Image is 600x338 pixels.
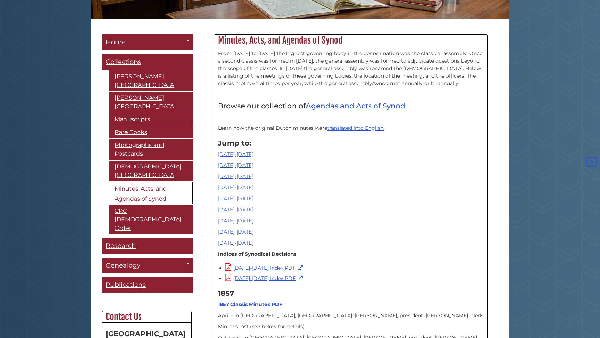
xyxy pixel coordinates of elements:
[109,126,192,138] a: Rare Books
[218,102,484,110] h4: Browse our collection of
[218,173,253,180] a: [DATE]-[DATE]
[218,251,296,257] strong: Indices of Synodical Decisions
[109,182,192,204] a: Minutes, Acts, and Agendas of Synod
[218,184,253,191] a: [DATE]-[DATE]
[109,113,192,126] a: Manuscripts
[106,261,140,269] span: Genealogy
[218,206,253,213] a: [DATE]-[DATE]
[218,124,484,132] p: Learn how the original Dutch minutes were .
[218,195,253,202] a: [DATE]-[DATE]
[218,151,253,157] a: [DATE]-[DATE]
[102,258,192,274] a: Genealogy
[218,323,484,330] p: Minutes lost (see below for details)
[102,277,192,293] a: Publications
[102,34,192,50] a: Home
[102,311,191,323] h2: Contact Us
[218,289,234,298] b: 1857
[109,205,192,234] a: CRC [DEMOGRAPHIC_DATA] Order
[102,238,192,254] a: Research
[225,265,304,271] a: [DATE]-[DATE] Index PDF
[214,35,487,46] h2: Minutes, Acts, and Agendas of Synod
[102,54,192,70] a: Collections
[106,329,186,338] strong: [GEOGRAPHIC_DATA]
[218,139,251,147] strong: Jump to:
[109,139,192,160] a: Photographs and Postcards
[218,50,484,87] p: From [DATE] to [DATE] the highest governing body in the denomination was the classical assembly. ...
[218,301,282,308] a: 1857 Classis Minutes PDF
[306,102,405,110] a: Agendas and Acts of Synod
[106,38,126,46] span: Home
[106,242,136,250] span: Research
[225,275,304,281] a: [DATE]-[DATE] Index PDF
[218,162,253,168] a: [DATE]-[DATE]
[109,161,192,181] a: [DEMOGRAPHIC_DATA][GEOGRAPHIC_DATA]
[218,240,253,246] a: [DATE]-[DATE]
[106,281,146,289] span: Publications
[585,159,598,165] a: Back to Top
[327,125,384,131] a: translated into English
[109,92,192,113] a: [PERSON_NAME][GEOGRAPHIC_DATA]
[218,229,253,235] a: [DATE]-[DATE]
[218,312,484,319] p: April - in [GEOGRAPHIC_DATA], [GEOGRAPHIC_DATA]: [PERSON_NAME], president; [PERSON_NAME], clerk
[106,58,141,66] span: Collections
[218,217,253,224] a: [DATE]-[DATE]
[109,70,192,91] a: [PERSON_NAME][GEOGRAPHIC_DATA]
